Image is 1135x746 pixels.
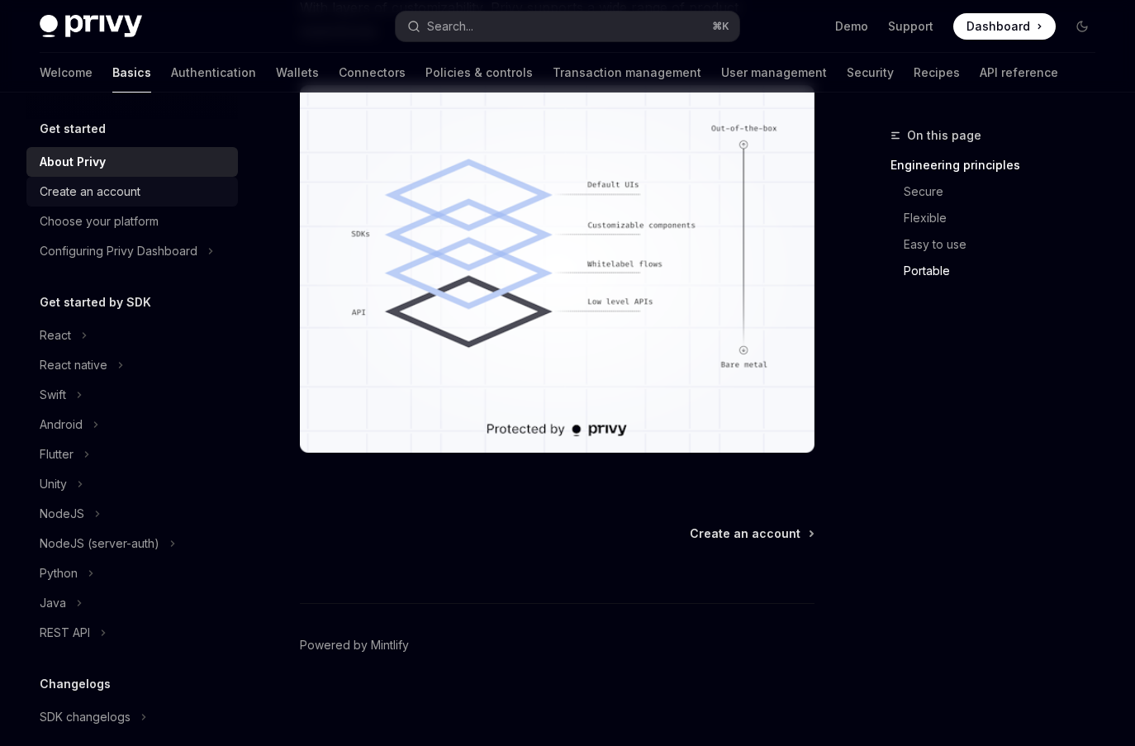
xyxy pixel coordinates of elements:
[276,53,319,93] a: Wallets
[890,178,1109,205] a: Secure
[40,504,84,524] div: NodeJS
[890,152,1109,178] a: Engineering principles
[40,563,78,583] div: Python
[914,53,960,93] a: Recipes
[396,12,738,41] button: Search...⌘K
[953,13,1056,40] a: Dashboard
[171,53,256,93] a: Authentication
[721,53,827,93] a: User management
[40,119,106,139] h5: Get started
[712,20,729,33] span: ⌘ K
[847,53,894,93] a: Security
[26,702,238,732] button: SDK changelogs
[40,593,66,613] div: Java
[26,380,238,410] button: Swift
[907,126,981,145] span: On this page
[40,241,197,261] div: Configuring Privy Dashboard
[40,707,131,727] div: SDK changelogs
[425,53,533,93] a: Policies & controls
[26,618,238,648] button: REST API
[40,623,90,643] div: REST API
[112,53,151,93] a: Basics
[890,258,1109,284] a: Portable
[980,53,1058,93] a: API reference
[1069,13,1095,40] button: Toggle dark mode
[40,152,106,172] div: About Privy
[26,558,238,588] button: Python
[40,53,93,93] a: Welcome
[888,18,933,35] a: Support
[26,440,238,469] button: Flutter
[26,321,238,350] button: React
[40,355,107,375] div: React native
[26,177,238,207] a: Create an account
[427,17,473,36] div: Search...
[26,207,238,236] a: Choose your platform
[40,534,159,554] div: NodeJS (server-auth)
[40,444,74,464] div: Flutter
[40,15,142,38] img: dark logo
[690,525,800,542] span: Create an account
[26,499,238,529] button: NodeJS
[26,469,238,499] button: Unity
[966,18,1030,35] span: Dashboard
[890,231,1109,258] a: Easy to use
[26,147,238,177] a: About Privy
[553,53,701,93] a: Transaction management
[690,525,813,542] a: Create an account
[40,474,67,494] div: Unity
[300,637,409,653] a: Powered by Mintlify
[835,18,868,35] a: Demo
[300,85,814,453] img: images/Customization.png
[40,385,66,405] div: Swift
[40,674,111,694] h5: Changelogs
[26,588,238,618] button: Java
[40,292,151,312] h5: Get started by SDK
[40,415,83,435] div: Android
[26,529,238,558] button: NodeJS (server-auth)
[40,211,159,231] div: Choose your platform
[26,350,238,380] button: React native
[26,410,238,440] button: Android
[339,53,406,93] a: Connectors
[890,205,1109,231] a: Flexible
[40,325,71,345] div: React
[26,236,238,266] button: Configuring Privy Dashboard
[40,182,140,202] div: Create an account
